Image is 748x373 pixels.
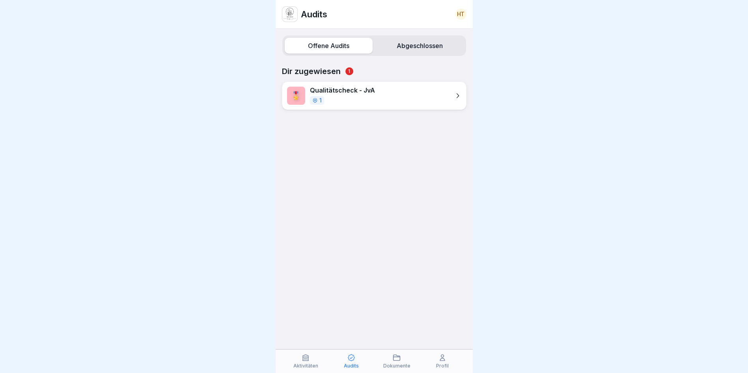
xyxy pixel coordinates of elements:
[376,38,464,54] label: Abgeschlossen
[282,7,297,22] img: icdagxxof0hh1s6lrtp4d4vr.png
[436,363,449,369] p: Profil
[455,9,466,20] a: HT
[301,9,327,19] p: Audits
[287,87,305,105] div: 🎖️
[319,98,322,103] p: 1
[310,87,375,94] p: Qualitätscheck - JvA
[285,38,373,54] label: Offene Audits
[344,363,359,369] p: Audits
[345,67,353,75] span: 1
[383,363,410,369] p: Dokumente
[282,82,466,110] a: 🎖️Qualitätscheck - JvA1
[293,363,318,369] p: Aktivitäten
[282,67,466,76] p: Dir zugewiesen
